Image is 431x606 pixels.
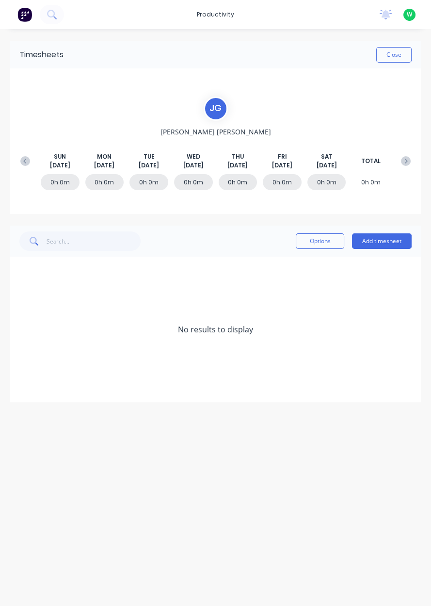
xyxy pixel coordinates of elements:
[19,49,64,61] div: Timesheets
[277,152,287,161] span: FRI
[219,174,257,190] div: 0h 0m
[192,7,239,22] div: productivity
[307,174,346,190] div: 0h 0m
[94,161,114,170] span: [DATE]
[321,152,333,161] span: SAT
[174,174,213,190] div: 0h 0m
[144,152,155,161] span: TUE
[187,152,200,161] span: WED
[41,174,80,190] div: 0h 0m
[376,47,412,63] button: Close
[407,10,412,19] span: W
[139,161,159,170] span: [DATE]
[204,97,228,121] div: J G
[352,233,412,249] button: Add timesheet
[361,157,381,165] span: TOTAL
[160,127,271,137] span: [PERSON_NAME] [PERSON_NAME]
[10,257,421,402] div: No results to display
[227,161,248,170] span: [DATE]
[85,174,124,190] div: 0h 0m
[351,174,390,190] div: 0h 0m
[232,152,244,161] span: THU
[317,161,337,170] span: [DATE]
[17,7,32,22] img: Factory
[296,233,344,249] button: Options
[50,161,70,170] span: [DATE]
[47,231,141,251] input: Search...
[263,174,302,190] div: 0h 0m
[272,161,292,170] span: [DATE]
[183,161,204,170] span: [DATE]
[129,174,168,190] div: 0h 0m
[54,152,66,161] span: SUN
[97,152,112,161] span: MON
